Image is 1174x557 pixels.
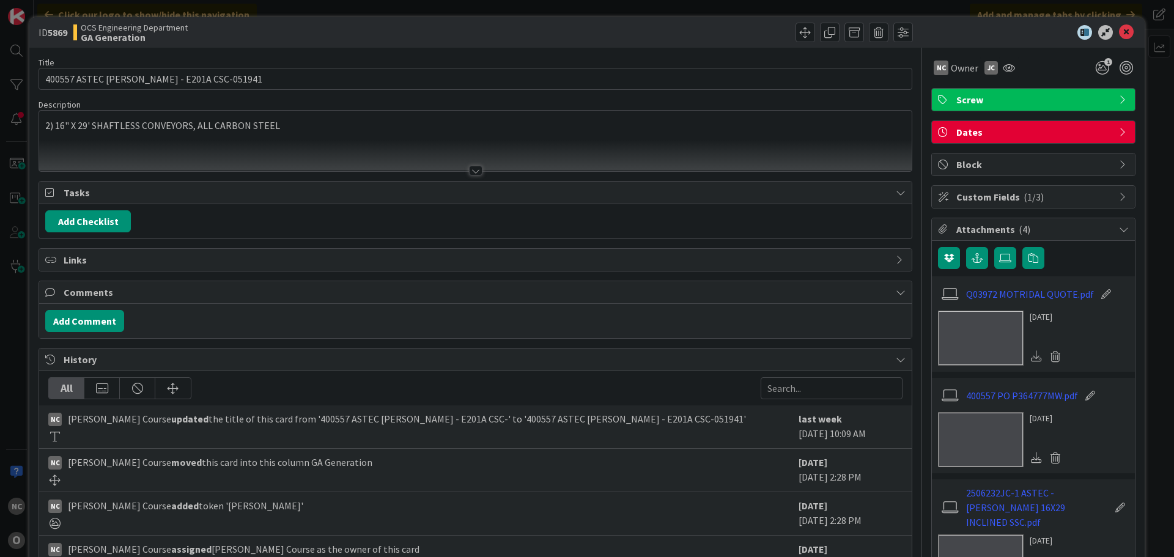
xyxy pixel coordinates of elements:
div: Download [1030,450,1043,466]
span: [PERSON_NAME] Course the title of this card from '400557 ASTEC [PERSON_NAME] - E201A CSC-' to '40... [68,411,746,426]
a: Q03972 MOTRIDAL QUOTE.pdf [966,287,1094,301]
b: updated [171,413,209,425]
span: Block [956,157,1113,172]
span: Custom Fields [956,190,1113,204]
div: [DATE] [1030,412,1065,425]
div: [DATE] [1030,534,1065,547]
span: Dates [956,125,1113,139]
span: History [64,352,890,367]
span: Owner [951,61,978,75]
span: [PERSON_NAME] Course token '[PERSON_NAME]' [68,498,303,513]
span: 1 [1104,58,1112,66]
span: Description [39,99,81,110]
b: last week [799,413,842,425]
div: NC [934,61,948,75]
span: ID [39,25,67,40]
label: Title [39,57,54,68]
span: ( 4 ) [1019,223,1030,235]
b: GA Generation [81,32,188,42]
b: added [171,500,199,512]
div: [DATE] 10:09 AM [799,411,903,442]
div: All [49,378,84,399]
span: [PERSON_NAME] Course this card into this column GA Generation [68,455,372,470]
span: ( 1/3 ) [1024,191,1044,203]
span: Comments [64,285,890,300]
a: 2506232JC-1 ASTEC - [PERSON_NAME] 16X29 INCLINED SSC.pdf [966,485,1108,529]
span: Screw [956,92,1113,107]
input: Search... [761,377,903,399]
div: NC [48,543,62,556]
div: [DATE] [1030,311,1065,323]
button: Add Checklist [45,210,131,232]
b: 5869 [48,26,67,39]
div: NC [48,500,62,513]
b: [DATE] [799,500,827,512]
input: type card name here... [39,68,912,90]
div: Download [1030,349,1043,364]
b: [DATE] [799,543,827,555]
b: moved [171,456,202,468]
p: 2) 16" X 29' SHAFTLESS CONVEYORS, ALL CARBON STEEL [45,119,906,133]
span: [PERSON_NAME] Course [PERSON_NAME] Course as the owner of this card [68,542,419,556]
div: [DATE] 2:28 PM [799,498,903,529]
div: NC [48,456,62,470]
button: Add Comment [45,310,124,332]
div: [DATE] 2:28 PM [799,455,903,485]
a: 400557 PO P364777MW.pdf [966,388,1078,403]
span: Attachments [956,222,1113,237]
div: JC [984,61,998,75]
b: assigned [171,543,212,555]
span: OCS Engineering Department [81,23,188,32]
span: Tasks [64,185,890,200]
span: Links [64,253,890,267]
b: [DATE] [799,456,827,468]
div: NC [48,413,62,426]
